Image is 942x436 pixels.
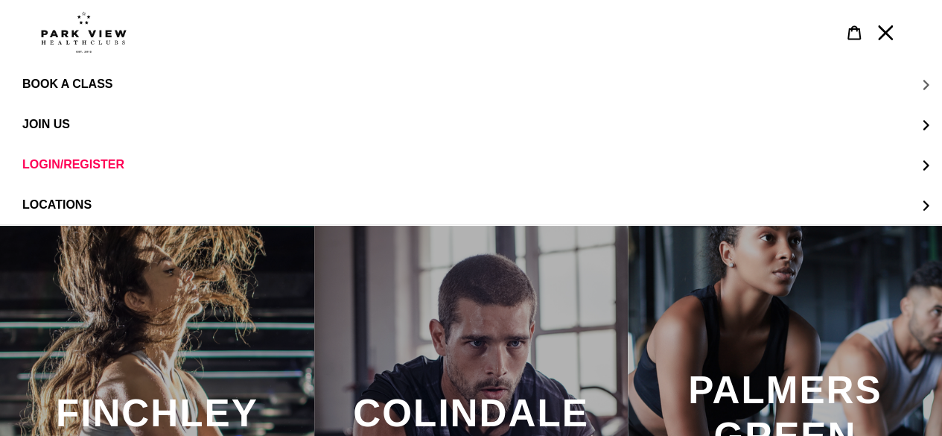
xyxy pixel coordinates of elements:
h3: COLINDALE [329,391,614,436]
span: BOOK A CLASS [22,78,112,91]
span: JOIN US [22,118,70,131]
button: Menu [870,16,901,48]
span: LOCATIONS [22,198,92,212]
img: Park view health clubs is a gym near you. [41,11,127,53]
h3: FINCHLEY [15,391,299,436]
span: LOGIN/REGISTER [22,158,124,171]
